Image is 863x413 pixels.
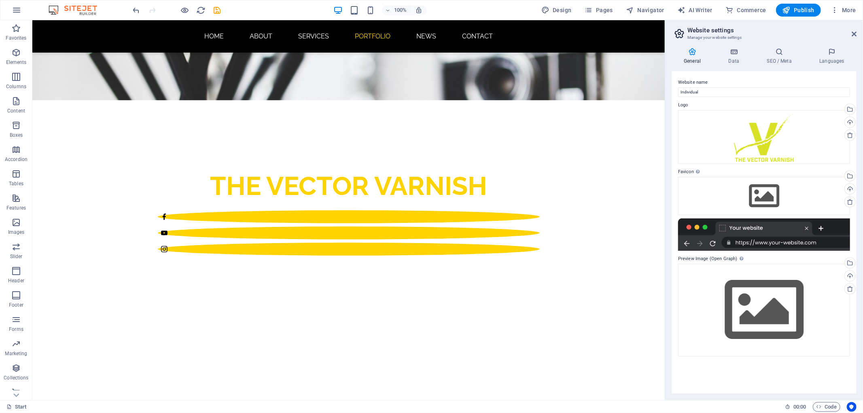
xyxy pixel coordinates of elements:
[10,132,23,138] p: Boxes
[672,48,716,65] h4: General
[213,6,222,15] i: Save (Ctrl+S)
[678,177,850,215] div: Select files from the file manager, stock photos, or upload file(s)
[678,110,850,164] div: VV_LOGOweb-xMm9eRFU2nuxszgrSO67Xg.png
[10,253,23,260] p: Slider
[6,402,27,412] a: Click to cancel selection. Double-click to open Pages
[678,167,850,177] label: Favicon
[415,6,422,14] i: On resize automatically adjust zoom level to fit chosen device.
[394,5,407,15] h6: 100%
[382,5,411,15] button: 100%
[799,404,800,410] span: :
[678,87,850,97] input: Name...
[5,350,27,357] p: Marketing
[5,156,28,163] p: Accordion
[541,6,572,14] span: Design
[722,4,770,17] button: Commerce
[687,27,857,34] h2: Website settings
[716,48,755,65] h4: Data
[131,5,141,15] button: undo
[827,4,859,17] button: More
[180,5,190,15] button: Click here to leave preview mode and continue editing
[6,83,26,90] p: Columns
[538,4,575,17] div: Design (Ctrl+Alt+Y)
[782,6,814,14] span: Publish
[623,4,668,17] button: Navigator
[7,108,25,114] p: Content
[816,402,837,412] span: Code
[793,402,806,412] span: 00 00
[9,180,23,187] p: Tables
[674,4,716,17] button: AI Writer
[678,254,850,264] label: Preview Image (Open Graph)
[132,6,141,15] i: Undo: Delete elements (Ctrl+Z)
[9,302,23,308] p: Footer
[677,6,712,14] span: AI Writer
[678,264,850,356] div: Select files from the file manager, stock photos, or upload file(s)
[538,4,575,17] button: Design
[813,402,840,412] button: Code
[212,5,222,15] button: save
[6,35,26,41] p: Favorites
[678,78,850,87] label: Website name
[8,277,24,284] p: Header
[4,375,28,381] p: Collections
[755,48,807,65] h4: SEO / Meta
[847,402,857,412] button: Usercentrics
[8,229,25,235] p: Images
[725,6,766,14] span: Commerce
[581,4,616,17] button: Pages
[687,34,840,41] h3: Manage your website settings
[6,205,26,211] p: Features
[585,6,613,14] span: Pages
[9,326,23,333] p: Forms
[47,5,107,15] img: Editor Logo
[831,6,856,14] span: More
[196,5,206,15] button: reload
[776,4,821,17] button: Publish
[807,48,857,65] h4: Languages
[785,402,806,412] h6: Session time
[626,6,664,14] span: Navigator
[6,59,27,66] p: Elements
[678,100,850,110] label: Logo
